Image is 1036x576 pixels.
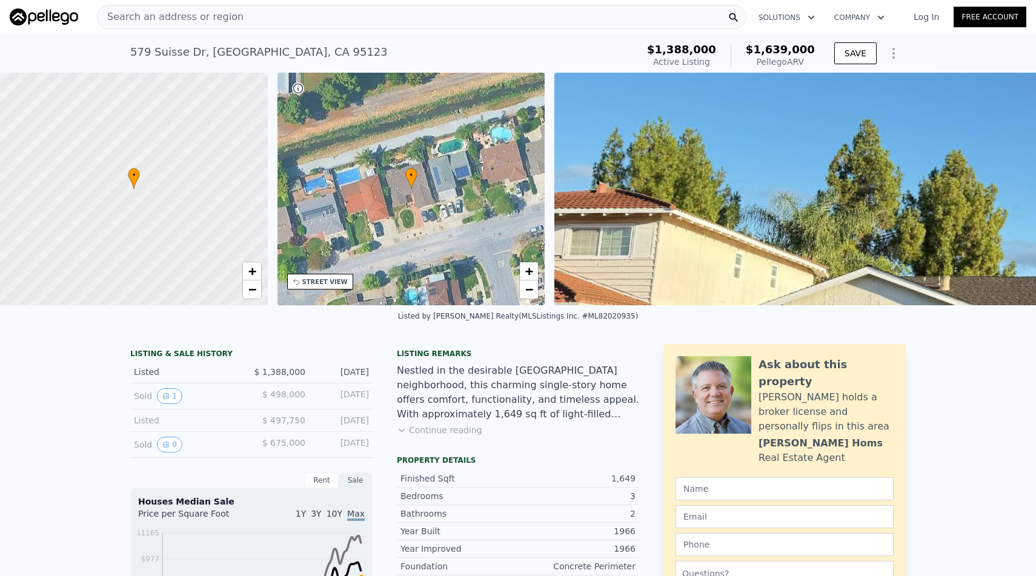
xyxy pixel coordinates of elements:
tspan: $977 [141,555,159,563]
button: View historical data [157,388,182,404]
span: − [525,282,533,297]
div: Listed [134,366,242,378]
div: Listed by [PERSON_NAME] Realty (MLSListings Inc. #ML82020935) [398,312,639,320]
span: $1,639,000 [746,43,815,56]
div: Concrete Perimeter [518,560,636,572]
div: Bathrooms [400,508,518,520]
span: Search an address or region [98,10,244,24]
span: • [128,170,140,180]
div: Listed [134,414,242,426]
div: Year Improved [400,543,518,555]
button: Continue reading [397,424,482,436]
div: Finished Sqft [400,472,518,485]
div: Ask about this property [759,356,894,390]
input: Email [676,505,894,528]
div: Sold [134,437,242,452]
button: Solutions [749,7,825,28]
div: • [405,168,417,189]
div: [DATE] [315,388,369,404]
div: STREET VIEW [302,277,348,286]
input: Name [676,477,894,500]
div: Foundation [400,560,518,572]
span: • [405,170,417,180]
div: [DATE] [315,414,369,426]
div: Sale [339,472,373,488]
div: 579 Suisse Dr , [GEOGRAPHIC_DATA] , CA 95123 [130,44,388,61]
a: Log In [899,11,954,23]
span: Active Listing [653,57,710,67]
div: Nestled in the desirable [GEOGRAPHIC_DATA] neighborhood, this charming single-story home offers c... [397,363,639,422]
a: Free Account [954,7,1026,27]
a: Zoom out [243,280,261,299]
div: Bedrooms [400,490,518,502]
div: 1,649 [518,472,636,485]
div: Property details [397,455,639,465]
div: 2 [518,508,636,520]
button: View historical data [157,437,182,452]
span: 10Y [327,509,342,518]
div: • [128,168,140,189]
div: Listing remarks [397,349,639,359]
img: Pellego [10,8,78,25]
button: SAVE [834,42,877,64]
div: Year Built [400,525,518,537]
span: $1,388,000 [647,43,716,56]
div: LISTING & SALE HISTORY [130,349,373,361]
div: [PERSON_NAME] holds a broker license and personally flips in this area [759,390,894,434]
div: Houses Median Sale [138,495,365,508]
div: Pellego ARV [746,56,815,68]
div: [DATE] [315,437,369,452]
span: $ 497,750 [262,415,305,425]
div: [PERSON_NAME] Homs [759,436,883,451]
span: − [248,282,256,297]
span: 1Y [296,509,306,518]
span: $ 498,000 [262,389,305,399]
button: Show Options [882,41,906,65]
div: 1966 [518,525,636,537]
span: 3Y [311,509,321,518]
div: [DATE] [315,366,369,378]
div: Sold [134,388,242,404]
span: + [525,263,533,279]
div: Real Estate Agent [759,451,845,465]
div: Rent [305,472,339,488]
span: Max [347,509,365,521]
tspan: $1165 [136,529,159,537]
span: + [248,263,256,279]
button: Company [825,7,894,28]
a: Zoom in [520,262,538,280]
a: Zoom out [520,280,538,299]
input: Phone [676,533,894,556]
span: $ 1,388,000 [254,367,305,377]
div: Price per Square Foot [138,508,251,527]
div: 3 [518,490,636,502]
div: 1966 [518,543,636,555]
span: $ 675,000 [262,438,305,448]
a: Zoom in [243,262,261,280]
